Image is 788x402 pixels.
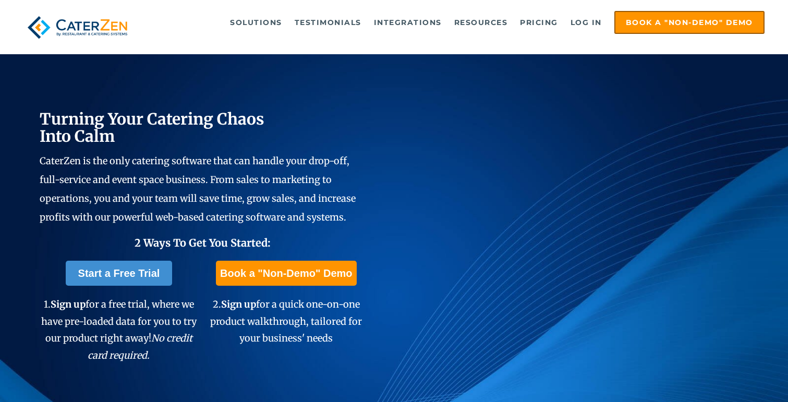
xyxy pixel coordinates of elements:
[40,155,356,223] span: CaterZen is the only catering software that can handle your drop-off, full-service and event spac...
[66,261,173,286] a: Start a Free Trial
[150,11,765,34] div: Navigation Menu
[369,12,447,33] a: Integrations
[289,12,367,33] a: Testimonials
[221,298,256,310] span: Sign up
[23,11,131,44] img: caterzen
[565,12,607,33] a: Log in
[614,11,765,34] a: Book a "Non-Demo" Demo
[695,361,777,391] iframe: Help widget launcher
[210,298,362,344] span: 2. for a quick one-on-one product walkthrough, tailored for your business' needs
[216,261,356,286] a: Book a "Non-Demo" Demo
[88,332,192,361] em: No credit card required.
[225,12,287,33] a: Solutions
[449,12,513,33] a: Resources
[40,109,264,146] span: Turning Your Catering Chaos Into Calm
[515,12,563,33] a: Pricing
[51,298,86,310] span: Sign up
[135,236,271,249] span: 2 Ways To Get You Started:
[41,298,197,361] span: 1. for a free trial, where we have pre-loaded data for you to try our product right away!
